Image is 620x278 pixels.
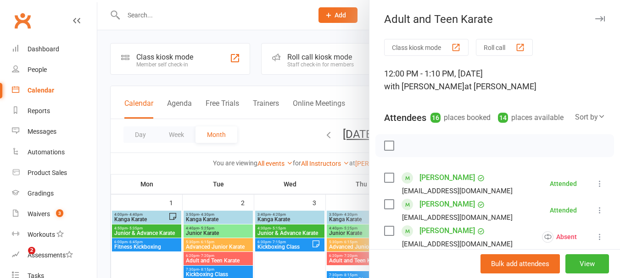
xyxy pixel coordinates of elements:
div: Workouts [28,231,55,238]
div: places available [498,111,564,124]
div: Waivers [28,210,50,218]
button: View [565,254,609,273]
span: 2 [28,247,35,254]
div: places booked [430,111,491,124]
a: Waivers 3 [12,204,97,224]
button: Roll call [476,39,533,56]
div: Sort by [575,111,605,123]
div: Adult and Teen Karate [369,13,620,26]
div: Calendar [28,87,54,94]
button: Bulk add attendees [480,254,560,273]
div: [EMAIL_ADDRESS][DOMAIN_NAME] [402,212,513,223]
div: Automations [28,148,65,156]
a: [PERSON_NAME] [419,223,475,238]
a: [PERSON_NAME] [419,197,475,212]
span: at [PERSON_NAME] [464,82,536,91]
div: [EMAIL_ADDRESS][DOMAIN_NAME] [402,238,513,250]
span: with [PERSON_NAME] [384,82,464,91]
div: [EMAIL_ADDRESS][DOMAIN_NAME] [402,185,513,197]
div: People [28,66,47,73]
a: Gradings [12,183,97,204]
a: Messages [12,121,97,142]
div: 16 [430,113,441,123]
div: Attended [550,180,577,187]
div: Assessments [28,251,73,259]
div: 14 [498,113,508,123]
div: Absent [542,231,577,243]
div: Gradings [28,190,54,197]
a: Reports [12,101,97,121]
span: 3 [56,209,63,217]
button: Class kiosk mode [384,39,469,56]
a: Clubworx [11,9,34,32]
a: Calendar [12,80,97,101]
div: Attendees [384,111,426,124]
a: Product Sales [12,163,97,183]
div: 12:00 PM - 1:10 PM, [DATE] [384,67,605,93]
a: Workouts [12,224,97,245]
div: Product Sales [28,169,67,176]
div: Attended [550,207,577,213]
div: Dashboard [28,45,59,53]
a: Assessments [12,245,97,266]
a: Dashboard [12,39,97,60]
a: [PERSON_NAME] [419,170,475,185]
a: People [12,60,97,80]
iframe: Intercom live chat [9,247,31,269]
div: Messages [28,128,56,135]
a: Automations [12,142,97,163]
div: Reports [28,107,50,114]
